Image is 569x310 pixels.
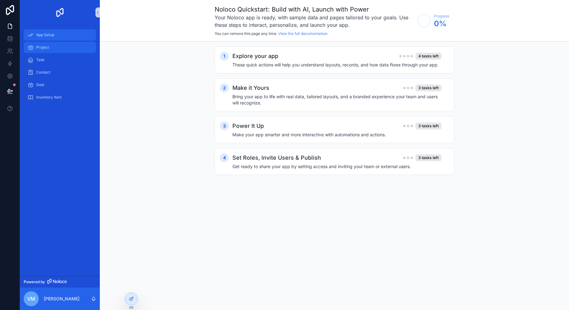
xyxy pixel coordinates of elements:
p: [PERSON_NAME] [44,296,80,302]
div: scrollable content [20,25,100,111]
span: Contact [36,70,50,75]
span: You can remove this page any time. [215,31,277,36]
span: VM [27,295,35,303]
a: View the full documentation. [278,31,328,36]
h3: Your Noloco app is ready, with sample data and pages tailored to your goals. Use these steps to i... [215,14,414,29]
span: Project [36,45,49,50]
img: App logo [55,7,65,17]
span: App Setup [36,32,54,37]
a: Contact [24,67,96,78]
span: Deal [36,82,44,87]
a: Powered by [20,276,100,288]
a: App Setup [24,29,96,41]
a: Task [24,54,96,65]
a: Deal [24,79,96,90]
span: 0 % [434,19,449,29]
h1: Noloco Quickstart: Build with AI, Launch with Power [215,5,414,14]
a: Project [24,42,96,53]
span: Inventory Item [36,95,62,100]
a: Inventory Item [24,92,96,103]
span: Progress [434,14,449,19]
span: Powered by [24,279,45,284]
span: Task [36,57,45,62]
